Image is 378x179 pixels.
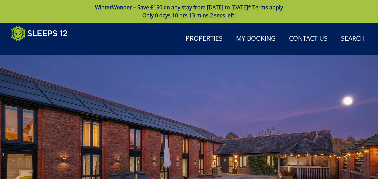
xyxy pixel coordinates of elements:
a: Search [338,31,367,46]
a: Contact Us [286,31,330,46]
img: Sleeps 12 [11,25,68,42]
iframe: Customer reviews powered by Trustpilot [7,46,77,51]
a: Properties [183,31,225,46]
span: Only 0 days 10 hrs 13 mins 2 secs left! [142,12,236,19]
a: My Booking [233,31,278,46]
